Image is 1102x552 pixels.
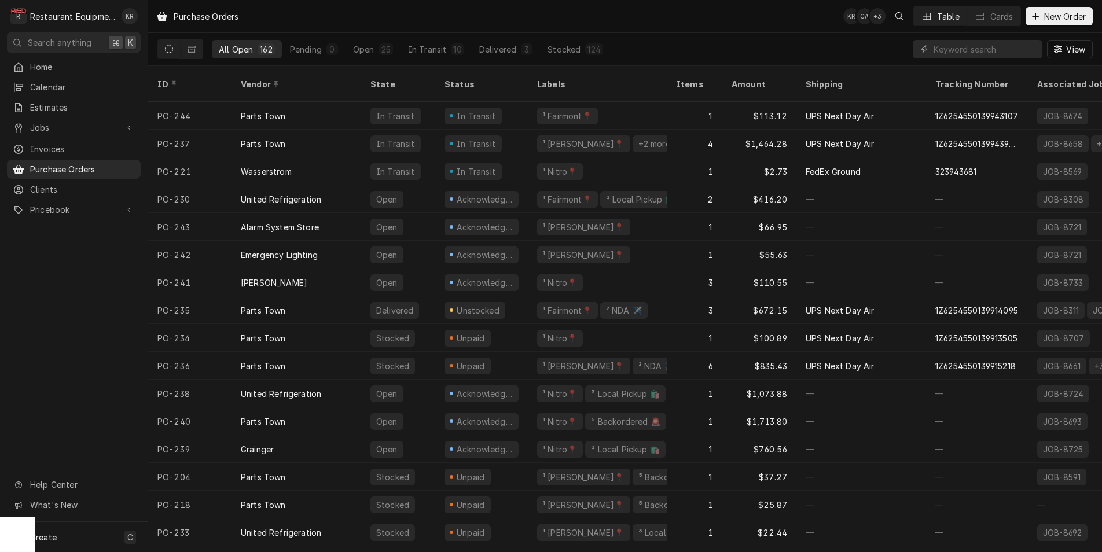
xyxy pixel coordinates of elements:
[30,204,117,216] span: Pricebook
[542,360,626,372] div: ¹ [PERSON_NAME]📍
[375,415,399,428] div: Open
[796,213,926,241] div: —
[637,471,708,483] div: ⁵ Backordered 🚨
[542,221,626,233] div: ¹ [PERSON_NAME]📍
[241,332,286,344] div: Parts Town
[375,165,416,178] div: In Transit
[935,165,976,178] div: 323943681
[806,332,875,344] div: UPS Next Day Air
[722,518,796,546] div: $22.44
[127,531,133,543] span: C
[722,241,796,268] div: $55.63
[869,8,886,24] div: + 3
[456,165,497,178] div: In Transit
[542,249,626,261] div: ¹ [PERSON_NAME]📍
[28,36,91,49] span: Search anything
[542,471,626,483] div: ¹ [PERSON_NAME]📍
[456,415,514,428] div: Acknowledged
[935,304,1018,317] div: 1Z6254550139914095
[667,241,722,268] div: 1
[30,101,135,113] span: Estimates
[926,268,1028,296] div: —
[10,8,27,24] div: Restaurant Equipment Diagnostics's Avatar
[241,110,286,122] div: Parts Town
[722,102,796,130] div: $113.12
[667,518,722,546] div: 1
[456,221,514,233] div: Acknowledged
[935,110,1018,122] div: 1Z6254550139943107
[30,143,135,155] span: Invoices
[7,78,141,97] a: Calendar
[722,352,796,380] div: $835.43
[241,277,307,289] div: [PERSON_NAME]
[456,249,514,261] div: Acknowledged
[542,499,626,511] div: ¹ [PERSON_NAME]📍
[857,8,873,24] div: CA
[926,518,1028,546] div: —
[456,388,514,400] div: Acknowledged
[926,213,1028,241] div: —
[605,193,676,205] div: ³ Local Pickup 🛍️
[148,157,232,185] div: PO-221
[112,36,120,49] span: ⌘
[667,463,722,491] div: 1
[937,10,960,23] div: Table
[148,491,232,518] div: PO-218
[241,138,286,150] div: Parts Town
[375,332,410,344] div: Stocked
[30,10,115,23] div: Restaurant Equipment Diagnostics
[241,499,286,511] div: Parts Town
[1042,415,1083,428] div: JOB-8693
[722,157,796,185] div: $2.73
[722,213,796,241] div: $66.95
[148,102,232,130] div: PO-244
[587,43,600,56] div: 124
[241,527,321,539] div: United Refrigeration
[667,435,722,463] div: 1
[667,102,722,130] div: 1
[353,43,374,56] div: Open
[935,332,1017,344] div: 1Z6254550139913505
[148,241,232,268] div: PO-242
[1042,110,1083,122] div: JOB-8674
[241,193,321,205] div: United Refrigeration
[453,43,461,56] div: 10
[926,185,1028,213] div: —
[1042,471,1082,483] div: JOB-8591
[542,443,578,455] div: ¹ Nitro📍
[796,435,926,463] div: —
[1042,332,1085,344] div: JOB-8707
[637,360,675,372] div: ² NDA ✈️
[260,43,272,56] div: 162
[806,360,875,372] div: UPS Next Day Air
[926,380,1028,407] div: —
[667,324,722,352] div: 1
[455,332,486,344] div: Unpaid
[935,138,1019,150] div: 1Z6254550139943947
[926,463,1028,491] div: —
[1042,249,1082,261] div: JOB-8721
[637,499,708,511] div: ⁵ Backordered 🚨
[935,360,1016,372] div: 1Z6254550139915218
[1026,7,1093,25] button: New Order
[934,40,1037,58] input: Keyword search
[456,443,514,455] div: Acknowledged
[1047,40,1093,58] button: View
[926,491,1028,518] div: —
[637,527,708,539] div: ³ Local Pickup 🛍️
[542,388,578,400] div: ¹ Nitro📍
[241,78,350,90] div: Vendor
[548,43,581,56] div: Stocked
[10,8,27,24] div: R
[806,138,875,150] div: UPS Next Day Air
[7,57,141,76] a: Home
[241,249,318,261] div: Emergency Lighting
[30,163,135,175] span: Purchase Orders
[148,463,232,491] div: PO-204
[375,304,414,317] div: Delivered
[370,78,426,90] div: State
[7,180,141,199] a: Clients
[456,138,497,150] div: In Transit
[732,78,785,90] div: Amount
[148,352,232,380] div: PO-236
